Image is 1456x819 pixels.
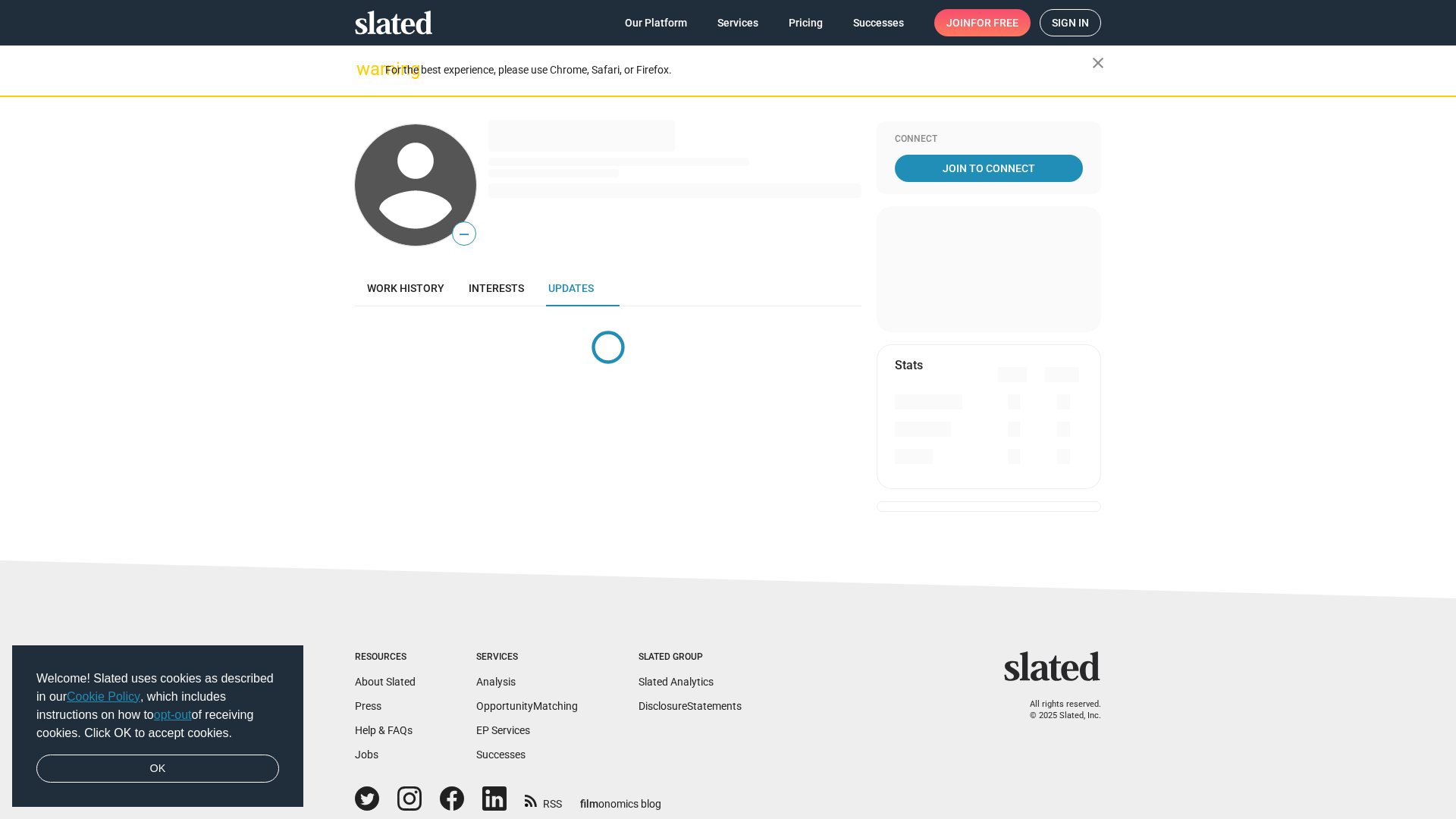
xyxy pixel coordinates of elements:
a: Cookie Policy [67,690,140,703]
div: Services [476,651,578,664]
span: Sign in [1052,10,1089,36]
a: Services [705,9,770,36]
a: Pricing [777,9,835,36]
mat-icon: warning [356,60,375,78]
div: Resources [355,651,416,664]
a: Interests [457,270,536,306]
a: Successes [476,748,526,761]
span: Updates [548,282,594,294]
span: film [580,798,598,810]
span: Interests [469,282,524,294]
mat-card-title: Stats [895,357,923,373]
a: EP Services [476,724,530,736]
div: cookieconsent [12,645,303,808]
mat-icon: close [1089,54,1107,72]
span: Services [717,9,758,36]
a: Jobs [355,748,378,761]
a: dismiss cookie message [36,755,279,783]
a: Our Platform [613,9,699,36]
a: Joinfor free [934,9,1031,36]
a: DisclosureStatements [639,700,742,712]
span: — [453,224,475,244]
a: About Slated [355,676,416,688]
a: Sign in [1040,9,1101,36]
span: Our Platform [625,9,687,36]
a: Press [355,700,381,712]
span: Welcome! Slated uses cookies as described in our , which includes instructions on how to of recei... [36,670,279,742]
a: OpportunityMatching [476,700,578,712]
a: RSS [525,788,562,811]
a: Slated Analytics [639,676,714,688]
a: opt-out [154,708,192,721]
a: Updates [536,270,606,306]
div: Slated Group [639,651,742,664]
a: Help & FAQs [355,724,413,736]
div: For the best experience, please use Chrome, Safari, or Firefox. [385,60,1092,80]
span: Join [946,9,1018,36]
a: Join To Connect [895,155,1083,182]
span: Work history [367,282,444,294]
span: Pricing [789,9,823,36]
a: Successes [841,9,916,36]
span: Successes [853,9,904,36]
a: Analysis [476,676,516,688]
span: Join To Connect [898,155,1080,182]
a: filmonomics blog [580,785,661,811]
p: All rights reserved. © 2025 Slated, Inc. [1014,699,1101,721]
span: for free [971,9,1018,36]
a: Work history [355,270,457,306]
div: Connect [895,133,1083,146]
